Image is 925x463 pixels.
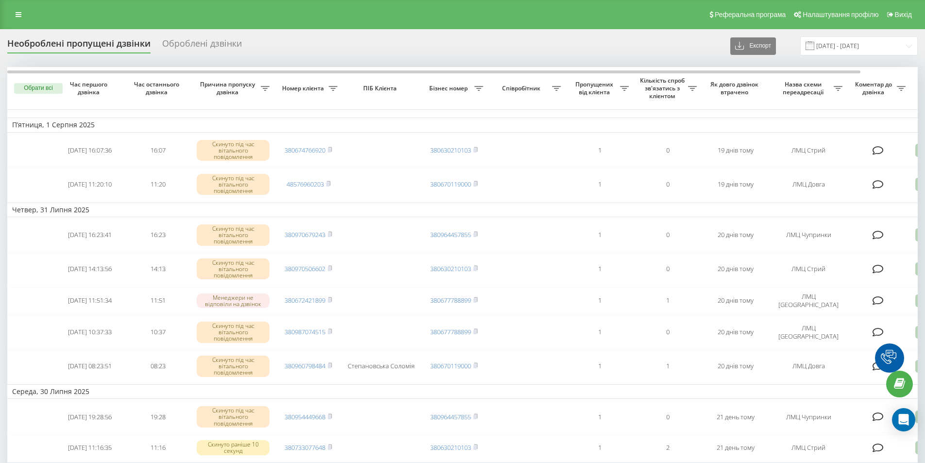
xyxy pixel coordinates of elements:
[430,180,471,189] a: 380670119000
[197,140,269,161] div: Скинуто під час вітального повідомлення
[770,219,847,251] td: ЛМЦ Чупринки
[285,443,325,452] a: 380733077648
[285,412,325,421] a: 380954449668
[702,169,770,201] td: 19 днів тому
[430,327,471,336] a: 380677788899
[770,135,847,167] td: ЛМЦ Стрий
[124,401,192,433] td: 19:28
[634,135,702,167] td: 0
[7,38,151,53] div: Необроблені пропущені дзвінки
[702,401,770,433] td: 21 день тому
[566,316,634,348] td: 1
[566,253,634,285] td: 1
[730,37,776,55] button: Експорт
[285,264,325,273] a: 380970506602
[566,350,634,382] td: 1
[770,401,847,433] td: ЛМЦ Чупринки
[351,85,412,92] span: ПІБ Клієнта
[56,287,124,314] td: [DATE] 11:51:34
[286,180,324,189] a: 48576960203
[132,81,184,96] span: Час останнього дзвінка
[124,135,192,167] td: 16:07
[493,85,552,92] span: Співробітник
[566,135,634,167] td: 1
[124,219,192,251] td: 16:23
[634,401,702,433] td: 0
[770,350,847,382] td: ЛМЦ Довга
[430,361,471,370] a: 380670119000
[715,11,786,18] span: Реферальна програма
[56,219,124,251] td: [DATE] 16:23:41
[342,350,420,382] td: Степановська Соломія
[634,253,702,285] td: 0
[803,11,878,18] span: Налаштування профілю
[425,85,474,92] span: Бізнес номер
[430,264,471,273] a: 380630210103
[702,350,770,382] td: 20 днів тому
[56,435,124,461] td: [DATE] 11:16:35
[566,435,634,461] td: 1
[430,296,471,305] a: 380677788899
[566,219,634,251] td: 1
[702,253,770,285] td: 20 днів тому
[14,83,63,94] button: Обрати всі
[197,356,269,377] div: Скинуто під час вітального повідомлення
[634,219,702,251] td: 0
[634,287,702,314] td: 1
[285,230,325,239] a: 380970679243
[124,350,192,382] td: 08:23
[566,169,634,201] td: 1
[702,435,770,461] td: 21 день тому
[197,258,269,280] div: Скинуто під час вітального повідомлення
[770,316,847,348] td: ЛМЦ [GEOGRAPHIC_DATA]
[197,322,269,343] div: Скинуто під час вітального повідомлення
[430,230,471,239] a: 380964457855
[639,77,688,100] span: Кількість спроб зв'язатись з клієнтом
[430,443,471,452] a: 380630210103
[571,81,620,96] span: Пропущених від клієнта
[197,224,269,246] div: Скинуто під час вітального повідомлення
[124,253,192,285] td: 14:13
[892,408,915,431] div: Open Intercom Messenger
[162,38,242,53] div: Оброблені дзвінки
[56,401,124,433] td: [DATE] 19:28:56
[124,316,192,348] td: 10:37
[279,85,329,92] span: Номер клієнта
[852,81,897,96] span: Коментар до дзвінка
[774,81,834,96] span: Назва схеми переадресації
[895,11,912,18] span: Вихід
[197,174,269,195] div: Скинуто під час вітального повідомлення
[124,435,192,461] td: 11:16
[634,316,702,348] td: 0
[56,169,124,201] td: [DATE] 11:20:10
[64,81,116,96] span: Час першого дзвінка
[702,287,770,314] td: 20 днів тому
[56,316,124,348] td: [DATE] 10:37:33
[197,293,269,308] div: Менеджери не відповіли на дзвінок
[709,81,762,96] span: Як довго дзвінок втрачено
[430,146,471,154] a: 380630210103
[56,253,124,285] td: [DATE] 14:13:56
[285,146,325,154] a: 380674766920
[634,435,702,461] td: 2
[124,287,192,314] td: 11:51
[566,287,634,314] td: 1
[285,327,325,336] a: 380987074515
[770,287,847,314] td: ЛМЦ [GEOGRAPHIC_DATA]
[285,296,325,305] a: 380672421899
[634,350,702,382] td: 1
[56,350,124,382] td: [DATE] 08:23:51
[702,135,770,167] td: 19 днів тому
[285,361,325,370] a: 380960798484
[634,169,702,201] td: 0
[566,401,634,433] td: 1
[770,253,847,285] td: ЛМЦ Стрий
[197,440,269,455] div: Скинуто раніше 10 секунд
[702,219,770,251] td: 20 днів тому
[56,135,124,167] td: [DATE] 16:07:36
[770,435,847,461] td: ЛМЦ Стрий
[702,316,770,348] td: 20 днів тому
[197,406,269,428] div: Скинуто під час вітального повідомлення
[430,412,471,421] a: 380964457855
[124,169,192,201] td: 11:20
